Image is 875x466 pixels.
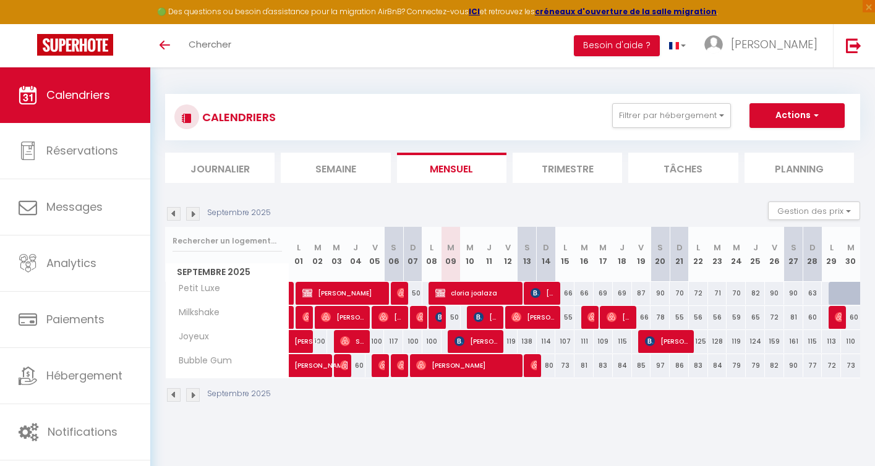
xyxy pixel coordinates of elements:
[768,201,860,220] button: Gestion des prix
[397,153,506,183] li: Mensuel
[166,263,289,281] span: Septembre 2025
[677,242,683,253] abbr: D
[469,6,480,17] strong: ICI
[505,242,511,253] abbr: V
[765,227,784,282] th: 26
[442,227,461,282] th: 09
[594,227,613,282] th: 17
[733,242,740,253] abbr: M
[581,242,588,253] abbr: M
[297,242,301,253] abbr: L
[651,227,670,282] th: 20
[822,354,841,377] div: 72
[574,227,594,282] th: 16
[599,242,607,253] abbr: M
[620,242,625,253] abbr: J
[727,354,746,377] div: 79
[835,305,841,329] span: [PERSON_NAME]
[708,282,727,305] div: 71
[189,38,231,51] span: Chercher
[531,281,556,305] span: [PERSON_NAME]
[422,227,442,282] th: 08
[689,227,708,282] th: 22
[651,354,670,377] div: 97
[403,227,422,282] th: 07
[430,242,433,253] abbr: L
[651,306,670,329] div: 78
[281,153,390,183] li: Semaine
[708,330,727,353] div: 128
[607,305,632,329] span: [PERSON_NAME]
[847,242,855,253] abbr: M
[745,153,854,183] li: Planning
[46,143,118,158] span: Réservations
[574,330,594,353] div: 111
[294,323,323,347] span: [PERSON_NAME]
[765,306,784,329] div: 72
[513,153,622,183] li: Trimestre
[822,227,841,282] th: 29
[765,282,784,305] div: 90
[168,282,223,295] span: Petit Luxe
[416,354,518,377] span: [PERSON_NAME]
[574,35,660,56] button: Besoin d'aide ?
[46,368,122,383] span: Hébergement
[555,330,574,353] div: 107
[353,242,358,253] abbr: J
[207,388,271,400] p: Septembre 2025
[632,354,651,377] div: 85
[302,281,385,305] span: [PERSON_NAME]
[46,311,105,327] span: Paiements
[613,227,632,282] th: 18
[574,354,594,377] div: 81
[435,305,442,329] span: [PERSON_NAME]
[803,354,822,377] div: 77
[746,227,765,282] th: 25
[466,242,474,253] abbr: M
[314,242,322,253] abbr: M
[727,227,746,282] th: 24
[784,306,803,329] div: 81
[765,354,784,377] div: 82
[772,242,777,253] abbr: V
[670,282,689,305] div: 70
[841,306,860,329] div: 60
[397,354,403,377] span: [PERSON_NAME]
[372,242,378,253] abbr: V
[474,305,499,329] span: [PERSON_NAME]
[289,282,296,305] a: [PERSON_NAME]
[830,242,834,253] abbr: L
[791,242,796,253] abbr: S
[809,242,816,253] abbr: D
[670,306,689,329] div: 55
[555,282,574,305] div: 66
[645,329,689,353] span: [PERSON_NAME]
[628,153,738,183] li: Tâches
[199,103,276,131] h3: CALENDRIERS
[410,242,416,253] abbr: D
[173,230,282,252] input: Rechercher un logement...
[574,282,594,305] div: 66
[555,306,574,329] div: 55
[708,306,727,329] div: 56
[518,330,537,353] div: 138
[511,305,556,329] span: [PERSON_NAME]
[632,306,651,329] div: 66
[535,6,717,17] a: créneaux d'ouverture de la salle migration
[746,354,765,377] div: 79
[746,306,765,329] div: 65
[708,227,727,282] th: 23
[651,282,670,305] div: 90
[765,330,784,353] div: 159
[179,24,241,67] a: Chercher
[543,242,549,253] abbr: D
[487,242,492,253] abbr: J
[784,354,803,377] div: 90
[632,282,651,305] div: 87
[594,330,613,353] div: 109
[46,255,96,271] span: Analytics
[168,306,223,320] span: Milkshake
[613,330,632,353] div: 115
[803,282,822,305] div: 63
[841,354,860,377] div: 73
